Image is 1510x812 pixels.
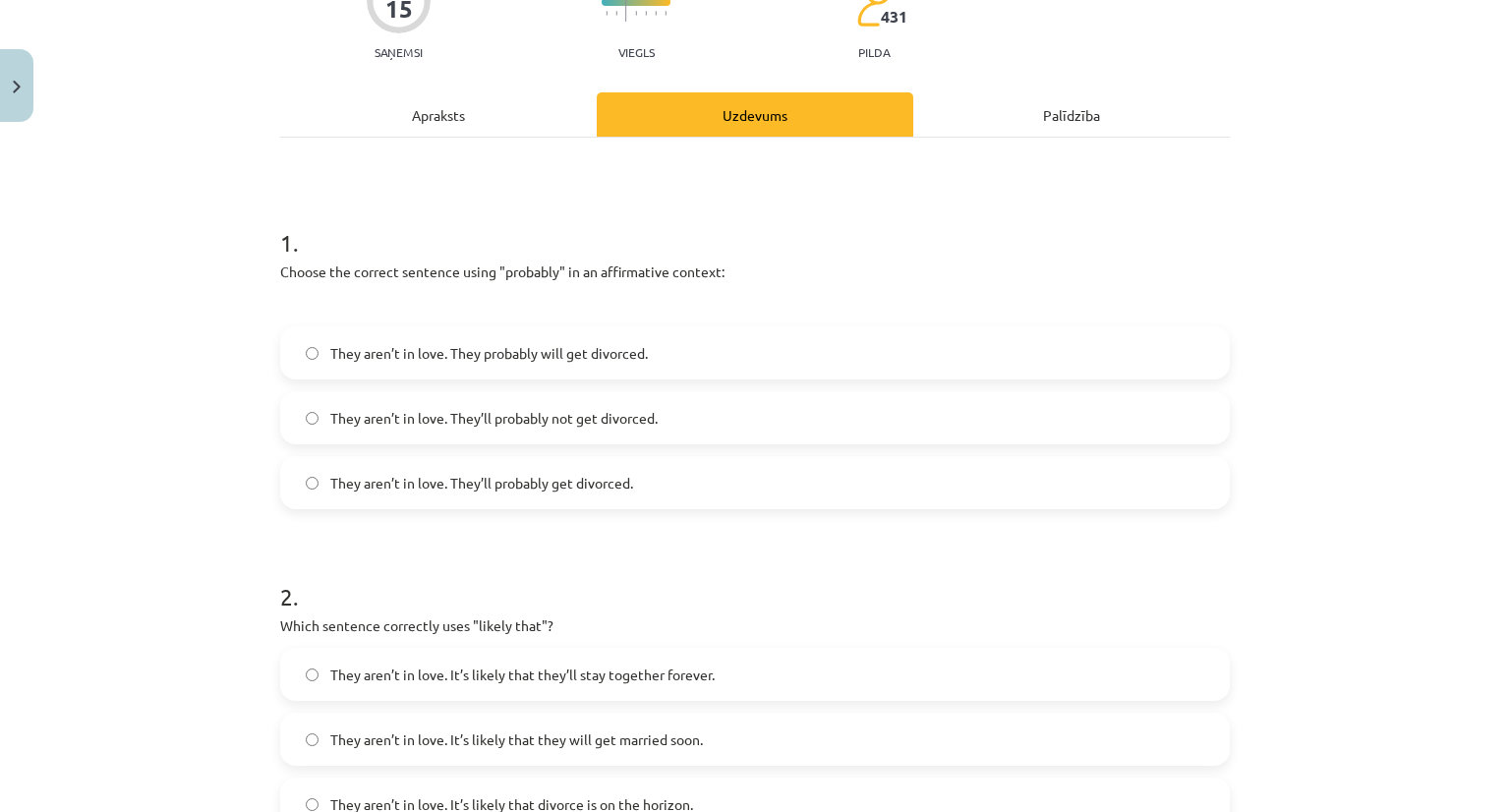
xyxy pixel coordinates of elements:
img: icon-short-line-57e1e144782c952c97e751825c79c345078a6d821885a25fce030b3d8c18986b.svg [645,11,647,16]
p: Saņemsi [367,45,431,59]
input: They aren’t in love. It’s likely that they will get married soon. [306,733,319,746]
p: Viegls [618,45,655,59]
h1: 2 . [280,549,1230,609]
input: They aren’t in love. They probably will get divorced. [306,347,319,360]
div: Palīdzība [913,92,1230,137]
p: Which sentence correctly uses "likely that"? [280,615,1230,636]
span: They aren’t in love. It’s likely that they will get married soon. [330,729,703,750]
p: pilda [858,45,890,59]
span: They aren’t in love. They probably will get divorced. [330,343,648,364]
img: icon-short-line-57e1e144782c952c97e751825c79c345078a6d821885a25fce030b3d8c18986b.svg [655,11,657,16]
span: They aren’t in love. It’s likely that they’ll stay together forever. [330,665,715,685]
span: They aren’t in love. They’ll probably not get divorced. [330,408,658,429]
img: icon-short-line-57e1e144782c952c97e751825c79c345078a6d821885a25fce030b3d8c18986b.svg [615,11,617,16]
img: icon-short-line-57e1e144782c952c97e751825c79c345078a6d821885a25fce030b3d8c18986b.svg [606,11,608,16]
img: icon-close-lesson-0947bae3869378f0d4975bcd49f059093ad1ed9edebbc8119c70593378902aed.svg [13,81,21,93]
span: They aren’t in love. They’ll probably get divorced. [330,473,633,493]
div: Apraksts [280,92,597,137]
img: icon-short-line-57e1e144782c952c97e751825c79c345078a6d821885a25fce030b3d8c18986b.svg [665,11,667,16]
div: Uzdevums [597,92,913,137]
input: They aren’t in love. It’s likely that divorce is on the horizon. [306,798,319,811]
input: They aren’t in love. It’s likely that they’ll stay together forever. [306,668,319,681]
input: They aren’t in love. They’ll probably get divorced. [306,477,319,490]
span: 431 [881,8,907,26]
img: icon-short-line-57e1e144782c952c97e751825c79c345078a6d821885a25fce030b3d8c18986b.svg [635,11,637,16]
p: Choose the correct sentence using "probably" in an affirmative context: [280,261,1230,282]
input: They aren’t in love. They’ll probably not get divorced. [306,412,319,425]
h1: 1 . [280,195,1230,256]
